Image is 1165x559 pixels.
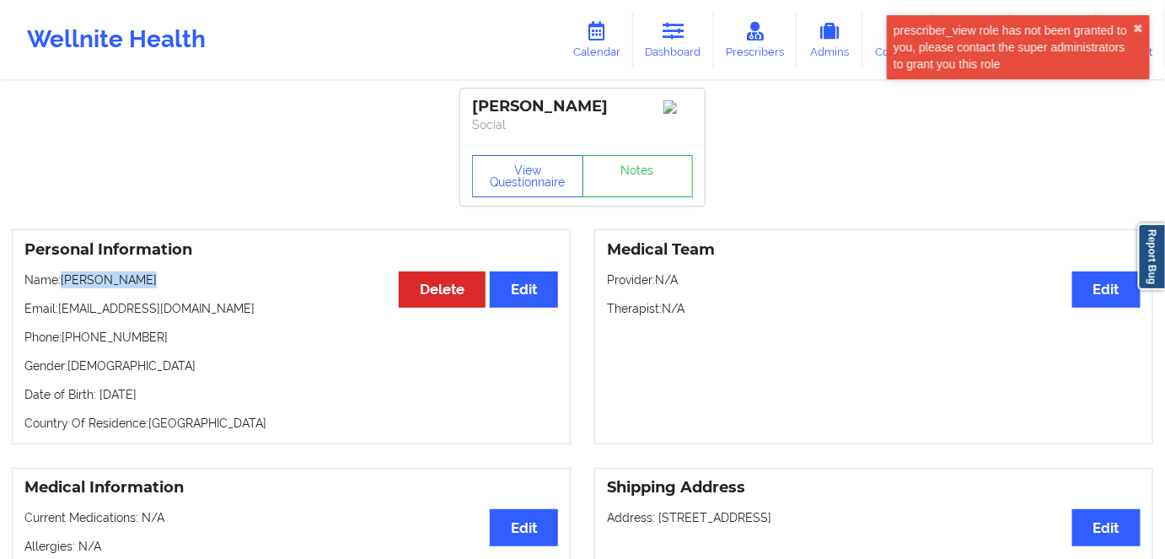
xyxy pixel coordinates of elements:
[24,509,558,526] p: Current Medications: N/A
[490,509,558,546] button: Edit
[24,329,558,346] p: Phone: [PHONE_NUMBER]
[399,271,486,308] button: Delete
[472,97,693,116] div: [PERSON_NAME]
[24,415,558,432] p: Country Of Residence: [GEOGRAPHIC_DATA]
[472,116,693,133] p: Social
[24,478,558,497] h3: Medical Information
[490,271,558,308] button: Edit
[714,12,797,67] a: Prescribers
[862,12,932,67] a: Coaches
[607,509,1141,526] p: Address: [STREET_ADDRESS]
[24,271,558,288] p: Name: [PERSON_NAME]
[1133,22,1143,35] button: close
[1138,223,1165,290] a: Report Bug
[797,12,862,67] a: Admins
[1072,271,1141,308] button: Edit
[633,12,714,67] a: Dashboard
[24,386,558,403] p: Date of Birth: [DATE]
[24,300,558,317] p: Email: [EMAIL_ADDRESS][DOMAIN_NAME]
[607,271,1141,288] p: Provider: N/A
[472,155,583,197] button: View Questionnaire
[1072,509,1141,546] button: Edit
[561,12,633,67] a: Calendar
[24,538,558,555] p: Allergies: N/A
[607,478,1141,497] h3: Shipping Address
[24,357,558,374] p: Gender: [DEMOGRAPHIC_DATA]
[24,240,558,260] h3: Personal Information
[582,155,694,197] a: Notes
[607,300,1141,317] p: Therapist: N/A
[894,22,1133,73] div: prescriber_view role has not been granted to you, please contact the super administrators to gran...
[607,240,1141,260] h3: Medical Team
[663,100,693,114] img: Image%2Fplaceholer-image.png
